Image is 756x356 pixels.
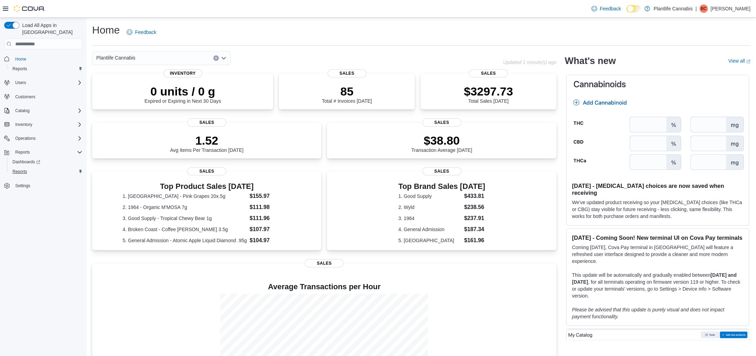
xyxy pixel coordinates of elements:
p: Plantlife Cannabis [653,4,693,13]
dt: 4. Broken Coast - Coffee [PERSON_NAME] 3.5g [123,226,247,233]
button: Users [1,78,85,88]
dt: 1. Good Supply [398,193,461,200]
img: Cova [14,5,45,12]
dd: $107.97 [250,225,291,234]
dt: 3. 1964 [398,215,461,222]
h4: Average Transactions per Hour [98,283,551,291]
dd: $187.34 [464,225,485,234]
a: Home [12,55,29,63]
span: BC [701,4,707,13]
dd: $433.81 [464,192,485,200]
h2: What's new [565,55,616,66]
p: 1.52 [170,134,243,147]
span: Reports [10,65,82,73]
dd: $104.97 [250,236,291,245]
span: Operations [15,136,36,141]
button: Inventory [1,120,85,129]
div: Total Sales [DATE] [464,84,513,104]
span: Settings [15,183,30,189]
span: Settings [12,181,82,190]
span: Users [15,80,26,85]
h3: Top Product Sales [DATE] [123,182,291,191]
button: Settings [1,181,85,191]
p: | [695,4,697,13]
dd: $111.98 [250,203,291,211]
h3: [DATE] - [MEDICAL_DATA] choices are now saved when receiving [572,182,743,196]
dd: $161.96 [464,236,485,245]
span: Catalog [12,107,82,115]
button: Reports [1,147,85,157]
span: Home [12,54,82,63]
span: Feedback [135,29,156,36]
div: Brad Cale [700,4,708,13]
span: Inventory [163,69,202,77]
span: Reports [10,167,82,176]
span: Sales [187,118,226,127]
button: Operations [12,134,38,143]
a: Reports [10,65,30,73]
p: $38.80 [411,134,472,147]
span: Plantlife Cannabis [96,54,135,62]
a: View allExternal link [728,58,750,64]
p: This update will be automatically and gradually enabled between , for all terminals operating on ... [572,272,743,299]
h3: [DATE] - Coming Soon! New terminal UI on Cova Pay terminals [572,234,743,241]
span: Sales [305,259,344,267]
button: Reports [7,64,85,74]
span: Sales [328,69,366,77]
dd: $237.91 [464,214,485,222]
h1: Home [92,23,120,37]
dt: 2. 1964 - Organic M'MOSA 7g [123,204,247,211]
button: Home [1,54,85,64]
p: $3297.73 [464,84,513,98]
span: Reports [12,169,27,174]
span: Sales [423,167,461,175]
p: 85 [322,84,372,98]
a: Reports [10,167,30,176]
span: Catalog [15,108,29,113]
dd: $238.56 [464,203,485,211]
span: Customers [15,94,35,100]
span: Inventory [12,120,82,129]
a: Customers [12,93,38,101]
div: Avg Items Per Transaction [DATE] [170,134,243,153]
span: Load All Apps in [GEOGRAPHIC_DATA] [19,22,82,36]
p: 0 units / 0 g [144,84,221,98]
em: Please be advised that this update is purely visual and does not impact payment functionality. [572,307,724,319]
a: Dashboards [10,158,43,166]
span: Sales [469,69,508,77]
span: Customers [12,92,82,101]
div: Total # Invoices [DATE] [322,84,372,104]
dt: 1. [GEOGRAPHIC_DATA] - Pink Grapes 20x.5g [123,193,247,200]
dd: $111.96 [250,214,291,222]
button: Catalog [1,106,85,116]
a: Feedback [589,2,624,16]
button: Users [12,79,29,87]
p: Coming [DATE], Cova Pay terminal in [GEOGRAPHIC_DATA] will feature a refreshed user interface des... [572,244,743,265]
a: Feedback [124,25,159,39]
div: Expired or Expiring in Next 30 Days [144,84,221,104]
span: Dashboards [12,159,40,165]
dt: 5. General Admission - Atomic Apple Liquid Diamond .95g [123,237,247,244]
span: Sales [423,118,461,127]
button: Catalog [12,107,32,115]
nav: Complex example [4,51,82,209]
span: Operations [12,134,82,143]
span: Reports [15,149,30,155]
a: Dashboards [7,157,85,167]
input: Dark Mode [626,5,641,12]
button: Reports [7,167,85,176]
button: Reports [12,148,33,156]
dt: 3. Good Supply - Tropical Chewy Bear 1g [123,215,247,222]
div: Transaction Average [DATE] [411,134,472,153]
button: Clear input [213,55,219,61]
button: Customers [1,92,85,102]
dt: 2. Wyld [398,204,461,211]
span: Home [15,56,26,62]
span: Sales [187,167,226,175]
span: Reports [12,148,82,156]
dt: 4. General Admission [398,226,461,233]
span: Feedback [600,5,621,12]
a: Settings [12,182,33,190]
button: Inventory [12,120,35,129]
svg: External link [746,60,750,64]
